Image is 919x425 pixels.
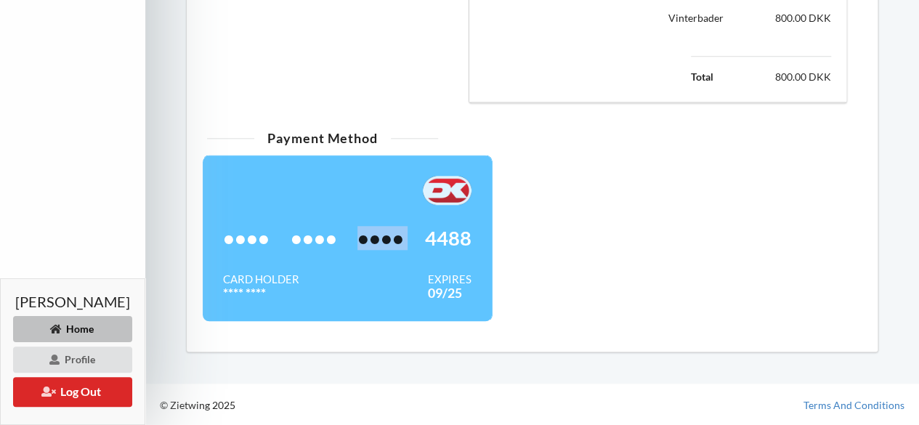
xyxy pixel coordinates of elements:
span: 4488 [425,231,471,246]
div: Card Holder [223,272,299,286]
div: 09/25 [428,286,471,301]
button: Log Out [13,377,132,407]
div: Payment Method [207,131,438,145]
div: Profile [13,347,132,373]
span: •••• [357,231,404,246]
div: Expires [428,272,471,286]
td: 800.00 DKK [736,68,831,86]
div: Vinterbader [658,1,750,36]
span: [PERSON_NAME] [15,294,130,309]
div: 800.00 DKK [750,1,841,36]
span: •••• [291,231,337,246]
a: Terms And Conditions [803,398,904,413]
img: F+AAQC4Rur0ZFP9BwAAAABJRU5ErkJggg== [423,176,471,205]
b: Total [691,70,713,83]
span: •••• [223,231,270,246]
div: Home [13,316,132,342]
